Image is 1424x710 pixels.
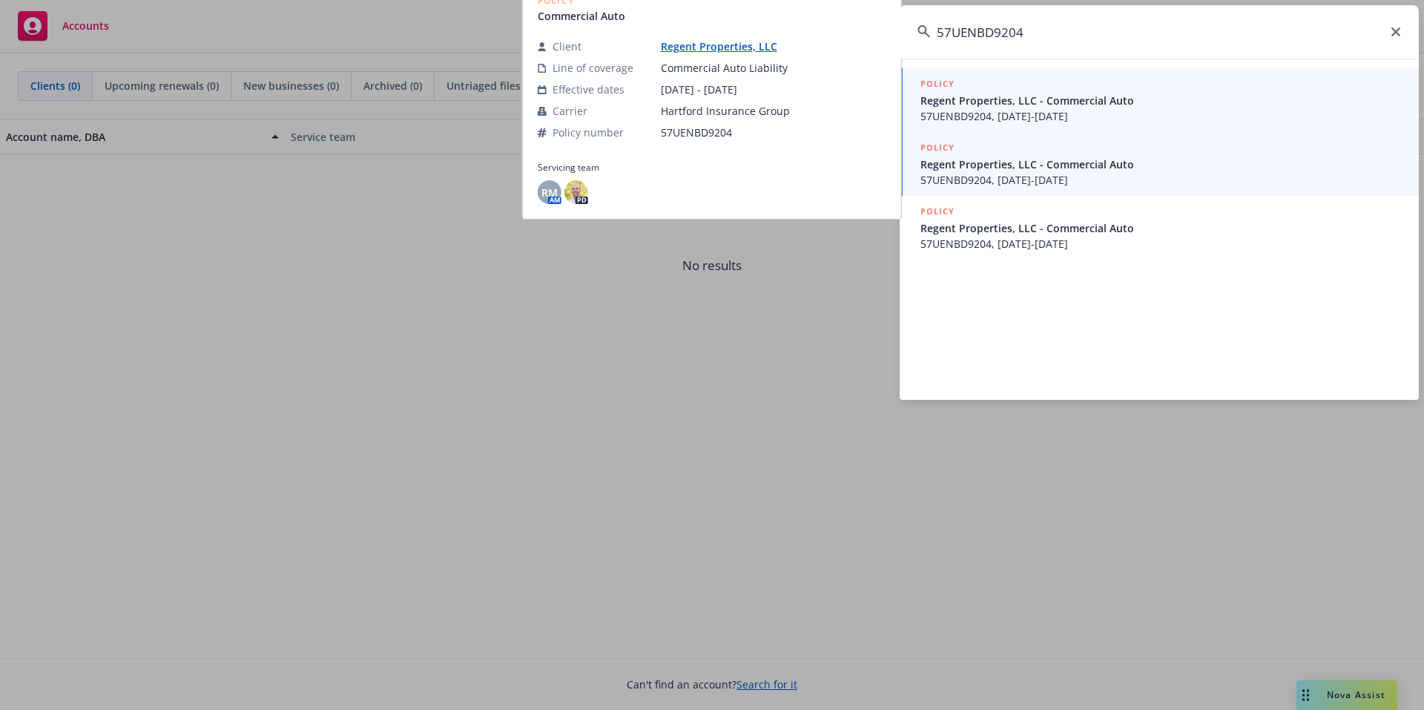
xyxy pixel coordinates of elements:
[920,236,1401,252] span: 57UENBD9204, [DATE]-[DATE]
[920,108,1401,124] span: 57UENBD9204, [DATE]-[DATE]
[920,140,955,155] h5: POLICY
[900,196,1419,260] a: POLICYRegent Properties, LLC - Commercial Auto57UENBD9204, [DATE]-[DATE]
[920,157,1401,172] span: Regent Properties, LLC - Commercial Auto
[900,68,1419,132] a: POLICYRegent Properties, LLC - Commercial Auto57UENBD9204, [DATE]-[DATE]
[920,93,1401,108] span: Regent Properties, LLC - Commercial Auto
[920,172,1401,188] span: 57UENBD9204, [DATE]-[DATE]
[920,220,1401,236] span: Regent Properties, LLC - Commercial Auto
[900,132,1419,196] a: POLICYRegent Properties, LLC - Commercial Auto57UENBD9204, [DATE]-[DATE]
[920,76,955,91] h5: POLICY
[920,204,955,219] h5: POLICY
[900,5,1419,59] input: Search...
